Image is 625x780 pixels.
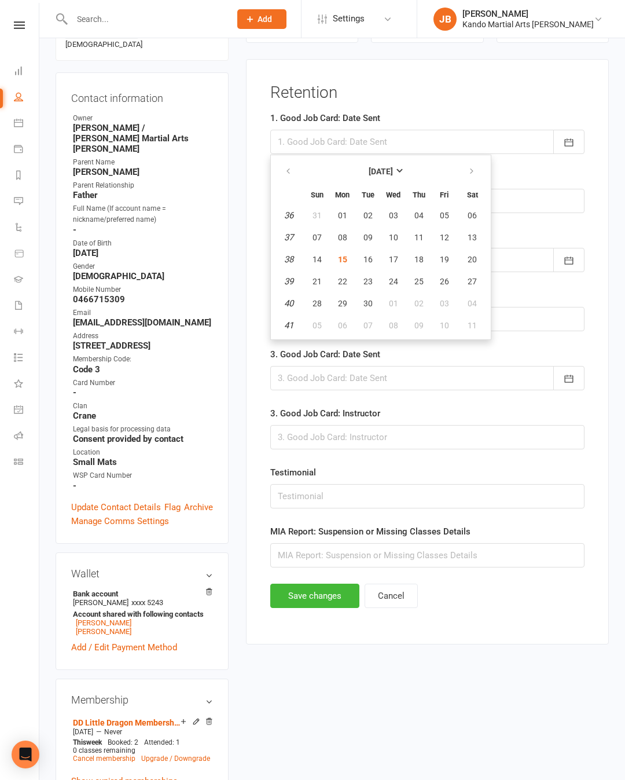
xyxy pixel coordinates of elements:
[284,298,293,309] em: 40
[330,315,355,336] button: 06
[414,321,424,330] span: 09
[305,315,329,336] button: 05
[467,191,478,199] small: Saturday
[432,227,457,248] button: 12
[462,9,594,19] div: [PERSON_NAME]
[458,271,487,292] button: 27
[73,180,213,191] div: Parent Relationship
[73,378,213,389] div: Card Number
[73,284,213,295] div: Mobile Number
[407,271,431,292] button: 25
[284,276,293,287] em: 39
[389,211,398,220] span: 03
[73,589,207,598] strong: Bank account
[338,277,347,286] span: 22
[381,249,406,270] button: 17
[468,299,477,308] span: 04
[14,398,40,424] a: General attendance kiosk mode
[73,317,213,328] strong: [EMAIL_ADDRESS][DOMAIN_NAME]
[433,8,457,31] div: JB
[73,746,135,755] span: 0 classes remaining
[363,233,373,242] span: 09
[414,277,424,286] span: 25
[71,640,177,654] a: Add / Edit Payment Method
[458,205,487,226] button: 06
[270,347,380,361] label: 3. Good Job Card: Date Sent
[462,19,594,30] div: Kando Martial Arts [PERSON_NAME]
[270,84,584,102] h3: Retention
[270,425,584,449] input: 3. Good Job Card: Instructor
[305,249,329,270] button: 14
[73,387,213,398] strong: -
[71,514,169,528] a: Manage Comms Settings
[389,277,398,286] span: 24
[73,447,213,458] div: Location
[407,205,431,226] button: 04
[440,255,449,264] span: 19
[14,85,40,111] a: People
[389,233,398,242] span: 10
[338,211,347,220] span: 01
[440,299,449,308] span: 03
[73,261,213,272] div: Gender
[73,190,213,200] strong: Father
[432,315,457,336] button: 10
[468,321,477,330] span: 11
[141,755,210,763] a: Upgrade / Downgrade
[14,111,40,137] a: Calendar
[305,205,329,226] button: 31
[73,331,213,342] div: Address
[363,255,373,264] span: 16
[73,203,213,225] div: Full Name (If account name = nickname/preferred name)
[369,167,393,176] strong: [DATE]
[71,500,161,514] a: Update Contact Details
[381,271,406,292] button: 24
[440,233,449,242] span: 12
[73,248,213,258] strong: [DATE]
[258,14,272,24] span: Add
[356,315,380,336] button: 07
[407,315,431,336] button: 09
[312,321,322,330] span: 05
[468,277,477,286] span: 27
[73,307,213,318] div: Email
[312,277,322,286] span: 21
[312,211,322,220] span: 31
[365,584,418,608] button: Cancel
[356,293,380,314] button: 30
[71,88,213,104] h3: Contact information
[407,293,431,314] button: 02
[237,9,286,29] button: Add
[14,137,40,163] a: Payments
[270,584,359,608] button: Save changes
[14,450,40,476] a: Class kiosk mode
[389,255,398,264] span: 17
[131,598,163,607] span: xxxx 5243
[330,271,355,292] button: 22
[73,434,213,444] strong: Consent provided by contact
[381,293,406,314] button: 01
[14,163,40,189] a: Reports
[164,500,181,514] a: Flag
[311,191,323,199] small: Sunday
[338,299,347,308] span: 29
[270,407,380,420] label: 3. Good Job Card: Instructor
[356,249,380,270] button: 16
[338,233,347,242] span: 08
[73,294,213,305] strong: 0466715309
[144,738,180,746] span: Attended: 1
[432,293,457,314] button: 03
[458,227,487,248] button: 13
[414,211,424,220] span: 04
[73,470,213,481] div: WSP Card Number
[413,191,425,199] small: Thursday
[468,255,477,264] span: 20
[73,718,181,727] a: DD Little Dragon Membership (5 & 6 year olds) [3]
[76,618,131,627] a: [PERSON_NAME]
[70,738,105,746] div: week
[407,249,431,270] button: 18
[73,354,213,365] div: Membership Code:
[108,738,138,746] span: Booked: 2
[65,40,142,49] span: [DEMOGRAPHIC_DATA]
[270,484,584,508] input: Testimonial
